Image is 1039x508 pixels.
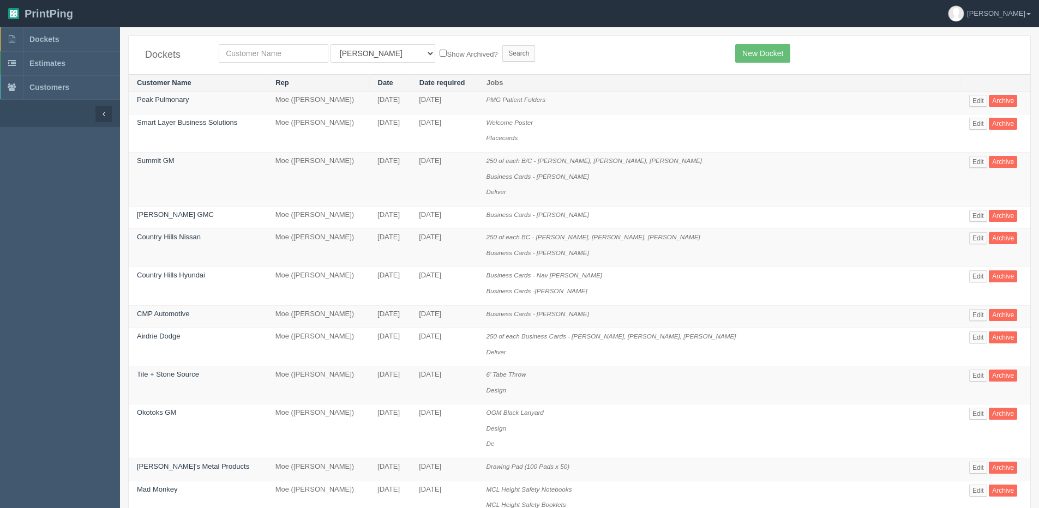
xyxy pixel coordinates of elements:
a: Edit [969,118,987,130]
a: Date required [419,78,465,87]
i: Deliver [487,348,506,355]
td: [DATE] [369,267,411,305]
td: [DATE] [369,458,411,481]
a: Archive [989,210,1017,222]
td: [DATE] [369,153,411,207]
a: Edit [969,95,987,107]
a: Edit [969,210,987,222]
i: Design [487,425,506,432]
a: Summit GM [137,156,175,165]
i: MCL Height Safety Booklets [487,501,566,508]
input: Customer Name [219,44,328,63]
td: [DATE] [369,206,411,229]
td: Moe ([PERSON_NAME]) [267,404,369,458]
td: Moe ([PERSON_NAME]) [267,206,369,229]
span: Estimates [29,59,65,68]
a: New Docket [735,44,790,63]
a: [PERSON_NAME] GMC [137,210,214,219]
a: Edit [969,156,987,168]
a: Edit [969,462,987,474]
a: Archive [989,408,1017,420]
a: CMP Automotive [137,310,190,318]
i: 250 of each Business Cards - [PERSON_NAME], [PERSON_NAME], [PERSON_NAME] [487,332,736,340]
i: Business Cards - [PERSON_NAME] [487,211,589,218]
i: Placecards [487,134,518,141]
a: Archive [989,485,1017,497]
i: MCL Height Safety Notebooks [487,486,572,493]
i: Business Cards - Nav [PERSON_NAME] [487,271,602,279]
td: [DATE] [411,404,478,458]
img: avatar_default-7531ab5dedf162e01f1e0bb0964e6a185e93c5c22dfe317fb01d7f8cd2b1632c.jpg [948,6,964,21]
a: Tile + Stone Source [137,370,199,378]
a: Edit [969,270,987,282]
td: Moe ([PERSON_NAME]) [267,114,369,152]
td: [DATE] [369,114,411,152]
i: Business Cards - [PERSON_NAME] [487,173,589,180]
i: 250 of each B/C - [PERSON_NAME], [PERSON_NAME], [PERSON_NAME] [487,157,702,164]
a: Archive [989,370,1017,382]
input: Search [502,45,535,62]
a: Edit [969,370,987,382]
i: Business Cards - [PERSON_NAME] [487,249,589,256]
a: Airdrie Dodge [137,332,181,340]
a: [PERSON_NAME]'s Metal Products [137,462,249,470]
a: Country Hills Nissan [137,233,201,241]
i: 250 of each BC - [PERSON_NAME], [PERSON_NAME], [PERSON_NAME] [487,233,700,240]
a: Mad Monkey [137,485,177,493]
i: Deliver [487,188,506,195]
a: Okotoks GM [137,408,176,416]
i: De [487,440,495,447]
i: OGM Black Lanyard [487,409,544,416]
a: Archive [989,462,1017,474]
i: Business Cards -[PERSON_NAME] [487,287,587,294]
a: Archive [989,309,1017,321]
a: Edit [969,309,987,321]
td: [DATE] [411,229,478,267]
a: Peak Pulmonary [137,95,189,104]
a: Customer Name [137,78,191,87]
a: Edit [969,232,987,244]
td: [DATE] [411,114,478,152]
span: Customers [29,83,69,92]
td: [DATE] [369,229,411,267]
a: Smart Layer Business Solutions [137,118,237,126]
label: Show Archived? [440,47,497,60]
td: [DATE] [369,404,411,458]
i: Drawing Pad (100 Pads x 50) [487,463,570,470]
td: [DATE] [369,92,411,114]
th: Jobs [478,74,961,92]
td: [DATE] [411,305,478,328]
td: Moe ([PERSON_NAME]) [267,153,369,207]
td: [DATE] [369,328,411,366]
a: Archive [989,331,1017,343]
img: logo-3e63b451c926e2ac314895c53de4908e5d424f24456219fb08d385ab2e579770.png [8,8,19,19]
a: Country Hills Hyundai [137,271,205,279]
td: Moe ([PERSON_NAME]) [267,458,369,481]
td: Moe ([PERSON_NAME]) [267,92,369,114]
i: PMG Patient Folders [487,96,545,103]
a: Edit [969,331,987,343]
td: [DATE] [411,458,478,481]
td: [DATE] [411,366,478,404]
td: Moe ([PERSON_NAME]) [267,328,369,366]
td: [DATE] [369,366,411,404]
a: Archive [989,95,1017,107]
td: Moe ([PERSON_NAME]) [267,366,369,404]
a: Date [378,78,393,87]
td: Moe ([PERSON_NAME]) [267,229,369,267]
i: Design [487,386,506,394]
td: [DATE] [411,153,478,207]
a: Archive [989,232,1017,244]
td: Moe ([PERSON_NAME]) [267,305,369,328]
td: [DATE] [411,328,478,366]
td: [DATE] [411,206,478,229]
input: Show Archived? [440,50,447,57]
i: Business Cards - [PERSON_NAME] [487,310,589,317]
td: [DATE] [411,92,478,114]
a: Edit [969,485,987,497]
h4: Dockets [145,50,202,61]
a: Archive [989,156,1017,168]
td: [DATE] [411,267,478,305]
a: Rep [275,78,289,87]
a: Edit [969,408,987,420]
